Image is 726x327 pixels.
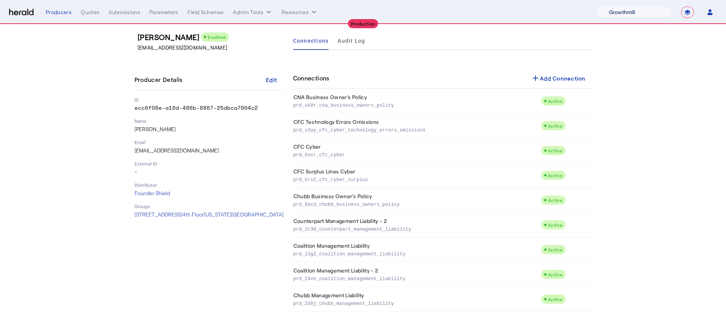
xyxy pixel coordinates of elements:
[135,189,284,197] p: Founder Shield
[233,8,272,16] button: internal dropdown menu
[531,74,540,83] mat-icon: add
[81,8,99,16] div: Quotes
[348,19,378,28] div: Production
[293,163,541,188] td: CFC Surplus Lines Cyber
[135,139,284,145] p: Email
[109,8,140,16] div: Submissions
[46,8,72,16] div: Producers
[293,138,541,163] td: CFC Cyber
[135,104,284,112] p: ecc0f08e-a10d-486b-8867-25dbca7004c2
[293,225,538,232] p: prd_2c38_counterpart_management_liability
[293,299,538,307] p: prd_2d8j_chubb_management_liability
[548,123,563,128] span: Active
[548,98,563,104] span: Active
[293,32,329,50] a: Connections
[548,297,563,302] span: Active
[135,203,284,209] p: Groups
[135,211,284,218] span: [STREET_ADDRESS] 4th Floor [US_STATE][GEOGRAPHIC_DATA]
[138,32,287,42] h3: [PERSON_NAME]
[135,168,284,176] p: -
[548,197,563,203] span: Active
[531,74,586,83] div: Add Connection
[9,9,34,16] img: Herald Logo
[135,118,284,124] p: Name
[282,8,318,16] button: Resources dropdown menu
[135,75,186,84] h4: Producer Details
[293,38,329,43] span: Connections
[548,222,563,228] span: Active
[135,147,284,154] p: [EMAIL_ADDRESS][DOMAIN_NAME]
[525,71,592,85] button: Add Connection
[293,200,538,208] p: prd_9acd_chubb_business_owners_policy
[293,274,538,282] p: prd_24vb_coalition_management_liability
[548,173,563,178] span: Active
[293,250,538,257] p: prd_l3g2_coalition_management_liability
[293,74,329,83] h4: Connections
[548,272,563,277] span: Active
[208,34,226,40] span: Enabled
[266,76,277,84] div: Edit
[293,151,538,158] p: prd_6osr_cfc_cyber
[135,160,284,167] p: External ID
[293,101,538,109] p: prd_sk8r_cna_business_owners_policy
[293,237,541,262] td: Coalition Management Liability
[338,32,365,50] a: Audit Log
[293,213,541,237] td: Counterpart Management Liability - 2
[293,126,538,133] p: prd_s3uy_cfc_cyber_technology_errors_omissions
[149,8,178,16] div: Parameters
[293,262,541,287] td: Coalition Management Liability - 2
[135,96,284,103] p: ID
[548,247,563,252] span: Active
[293,89,541,114] td: CNA Business Owner's Policy
[135,125,284,133] p: [PERSON_NAME]
[135,182,284,188] p: Distributor
[293,287,541,312] td: Chubb Management Liability
[138,44,287,51] p: [EMAIL_ADDRESS][DOMAIN_NAME]
[293,175,538,183] p: prd_kro2_cfc_cyber_surplus
[293,114,541,138] td: CFC Technology Errors Omissions
[260,73,284,87] button: Edit
[338,38,365,43] span: Audit Log
[188,8,224,16] div: Field Schemas
[293,188,541,213] td: Chubb Business Owner's Policy
[548,148,563,153] span: Active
